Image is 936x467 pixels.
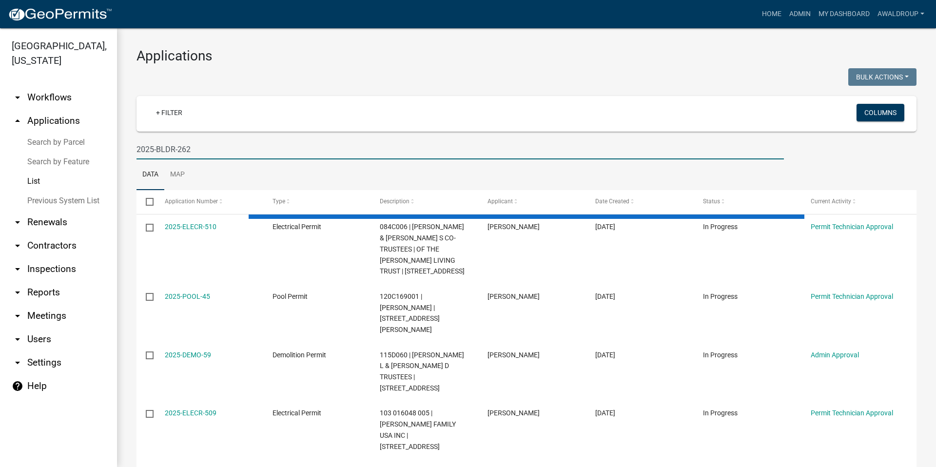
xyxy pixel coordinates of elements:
[12,263,23,275] i: arrow_drop_down
[12,333,23,345] i: arrow_drop_down
[857,104,904,121] button: Columns
[595,292,615,300] span: 09/10/2025
[487,223,540,231] span: Marvin Roberts
[12,115,23,127] i: arrow_drop_up
[370,190,478,214] datatable-header-cell: Description
[12,216,23,228] i: arrow_drop_down
[136,159,164,191] a: Data
[164,159,191,191] a: Map
[165,292,210,300] a: 2025-POOL-45
[595,351,615,359] span: 09/10/2025
[12,240,23,252] i: arrow_drop_down
[380,198,409,205] span: Description
[874,5,928,23] a: awaldroup
[811,409,893,417] a: Permit Technician Approval
[487,292,540,300] span: Curtis Cox
[815,5,874,23] a: My Dashboard
[12,357,23,369] i: arrow_drop_down
[165,351,211,359] a: 2025-DEMO-59
[694,190,801,214] datatable-header-cell: Status
[586,190,694,214] datatable-header-cell: Date Created
[801,190,909,214] datatable-header-cell: Current Activity
[136,190,155,214] datatable-header-cell: Select
[273,223,321,231] span: Electrical Permit
[595,409,615,417] span: 09/10/2025
[595,198,629,205] span: Date Created
[12,92,23,103] i: arrow_drop_down
[703,351,738,359] span: In Progress
[848,68,916,86] button: Bulk Actions
[136,48,916,64] h3: Applications
[703,409,738,417] span: In Progress
[703,198,720,205] span: Status
[380,292,440,333] span: 120C169001 | FLOYD KIMBERLY L | 172 WATERS EDGE DR
[478,190,586,214] datatable-header-cell: Applicant
[487,351,540,359] span: Pedro Tamayo
[263,190,370,214] datatable-header-cell: Type
[12,310,23,322] i: arrow_drop_down
[785,5,815,23] a: Admin
[380,409,456,450] span: 103 016048 005 | NATHE FAMILY USA INC | 2907 Midway Rd
[811,198,851,205] span: Current Activity
[811,351,859,359] a: Admin Approval
[380,223,465,275] span: 084C006 | GREVAS JAMES T & GLORIA S CO-TRUSTEES | OF THE GREVAS LIVING TRUST | 952B Suite 206 Gre...
[155,190,263,214] datatable-header-cell: Application Number
[273,198,285,205] span: Type
[595,223,615,231] span: 09/10/2025
[136,139,784,159] input: Search for applications
[487,198,513,205] span: Applicant
[12,287,23,298] i: arrow_drop_down
[811,292,893,300] a: Permit Technician Approval
[487,409,540,417] span: Jeremy Hulsey
[12,380,23,392] i: help
[273,351,326,359] span: Demolition Permit
[148,104,190,121] a: + Filter
[380,351,464,392] span: 115D060 | PEYER HOLLY L & PATRICK D TRUSTEES | 396 S. SteelBridge Road
[811,223,893,231] a: Permit Technician Approval
[273,292,308,300] span: Pool Permit
[758,5,785,23] a: Home
[165,409,216,417] a: 2025-ELECR-509
[165,198,218,205] span: Application Number
[273,409,321,417] span: Electrical Permit
[703,223,738,231] span: In Progress
[165,223,216,231] a: 2025-ELECR-510
[703,292,738,300] span: In Progress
